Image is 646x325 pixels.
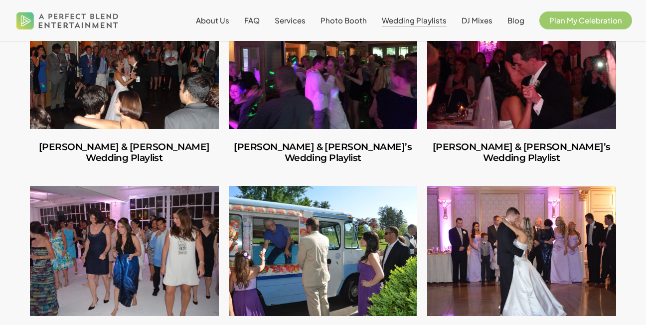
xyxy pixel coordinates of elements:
[30,186,219,316] a: Stacey & William’s Wedding Playlist
[427,129,616,176] a: Christina & Jason’s Wedding Playlist
[196,16,229,24] a: About Us
[275,15,306,25] span: Services
[462,16,492,24] a: DJ Mixes
[427,186,616,316] a: Suzy & Robert’s Wedding Playlist
[549,15,622,25] span: Plan My Celebration
[244,15,260,25] span: FAQ
[275,16,306,24] a: Services
[507,15,524,25] span: Blog
[382,15,447,25] span: Wedding Playlists
[507,16,524,24] a: Blog
[462,15,492,25] span: DJ Mixes
[539,16,632,24] a: Plan My Celebration
[321,15,367,25] span: Photo Booth
[229,129,418,176] a: Shannon & Brian’s Wedding Playlist
[244,16,260,24] a: FAQ
[30,129,219,176] a: Kiti & Tyler’s Wedding Playlist
[196,15,229,25] span: About Us
[229,186,418,316] a: Randi & Larry’s Wedding Playlist
[382,16,447,24] a: Wedding Playlists
[14,4,121,37] img: A Perfect Blend Entertainment
[321,16,367,24] a: Photo Booth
